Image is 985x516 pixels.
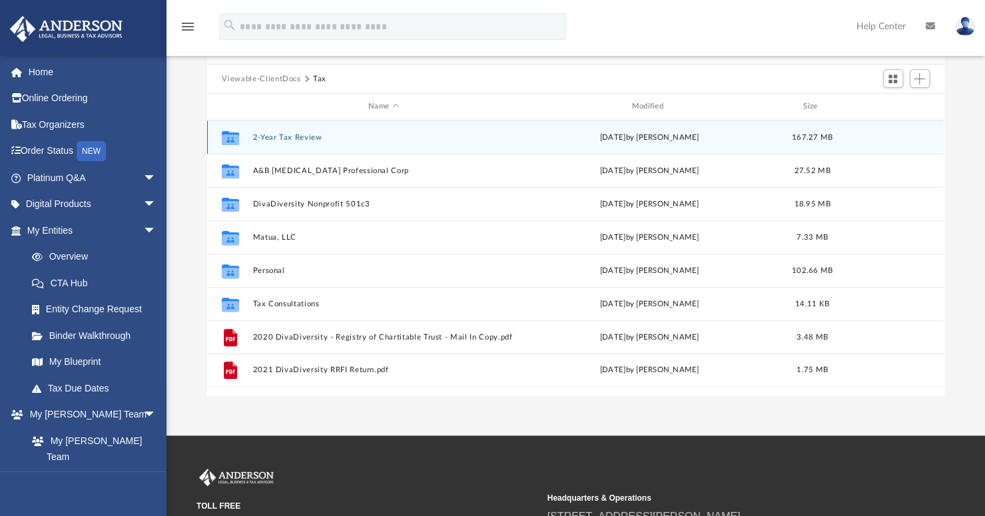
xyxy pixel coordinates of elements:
[19,375,176,401] a: Tax Due Dates
[253,200,513,208] button: DivaDiversity Nonprofit 501c3
[797,333,828,340] span: 3.48 MB
[196,469,276,486] img: Anderson Advisors Platinum Portal
[253,266,513,275] button: Personal
[792,133,832,140] span: 167.27 MB
[795,200,830,207] span: 18.95 MB
[180,19,196,35] i: menu
[795,166,830,174] span: 27.52 MB
[19,349,170,376] a: My Blueprint
[519,101,780,113] div: Modified
[19,427,163,470] a: My [PERSON_NAME] Team
[9,138,176,165] a: Order StatusNEW
[9,217,176,244] a: My Entitiesarrow_drop_down
[180,25,196,35] a: menu
[253,133,513,142] button: 2-Year Tax Review
[19,296,176,323] a: Entity Change Request
[222,18,237,33] i: search
[9,59,176,85] a: Home
[519,164,780,176] div: [DATE] by [PERSON_NAME]
[143,401,170,429] span: arrow_drop_down
[795,300,829,307] span: 14.11 KB
[9,164,176,191] a: Platinum Q&Aarrow_drop_down
[519,298,780,310] div: [DATE] by [PERSON_NAME]
[19,470,170,513] a: [PERSON_NAME] System
[9,191,176,218] a: Digital Productsarrow_drop_down
[519,131,780,143] div: [DATE] by [PERSON_NAME]
[143,164,170,192] span: arrow_drop_down
[253,333,513,342] button: 2020 DivaDiversity - Registry of Chartitable Trust - Mail In Copy.pdf
[222,73,300,85] button: Viewable-ClientDocs
[786,101,839,113] div: Size
[253,366,513,374] button: 2021 DivaDiversity RRFI Return.pdf
[252,101,513,113] div: Name
[519,331,780,343] div: [DATE] by [PERSON_NAME]
[77,141,106,161] div: NEW
[910,69,930,88] button: Add
[213,101,246,113] div: id
[519,231,780,243] div: [DATE] by [PERSON_NAME]
[519,364,780,376] div: [DATE] by [PERSON_NAME]
[253,166,513,175] button: A&B [MEDICAL_DATA] Professional Corp
[196,500,538,512] small: TOLL FREE
[253,300,513,308] button: Tax Consultations
[6,16,127,42] img: Anderson Advisors Platinum Portal
[9,401,170,428] a: My [PERSON_NAME] Teamarrow_drop_down
[797,233,828,240] span: 7.33 MB
[9,85,176,112] a: Online Ordering
[19,270,176,296] a: CTA Hub
[845,101,938,113] div: id
[792,266,832,274] span: 102.66 MB
[547,492,889,504] small: Headquarters & Operations
[519,198,780,210] div: [DATE] by [PERSON_NAME]
[955,17,975,36] img: User Pic
[883,69,903,88] button: Switch to Grid View
[9,111,176,138] a: Tax Organizers
[19,322,176,349] a: Binder Walkthrough
[519,264,780,276] div: [DATE] by [PERSON_NAME]
[143,191,170,218] span: arrow_drop_down
[797,366,828,374] span: 1.75 MB
[313,73,326,85] button: Tax
[253,233,513,242] button: Matua, LLC
[143,217,170,244] span: arrow_drop_down
[19,244,176,270] a: Overview
[207,121,944,397] div: grid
